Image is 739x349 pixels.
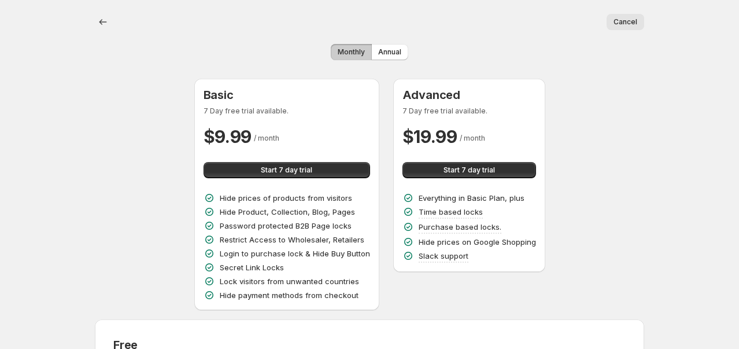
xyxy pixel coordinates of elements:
h2: $ 9.99 [204,125,252,148]
button: Annual [371,44,408,60]
p: Slack support [419,250,468,262]
p: Hide Product, Collection, Blog, Pages [220,206,355,218]
button: Start 7 day trial [204,162,370,178]
span: Start 7 day trial [444,166,495,175]
p: Hide prices on Google Shopping [419,236,536,248]
p: Password protected B2B Page locks [220,220,352,232]
h3: Advanced [402,88,536,102]
p: Secret Link Locks [220,262,284,273]
p: Hide prices of products from visitors [220,192,352,204]
button: Cancel [607,14,644,30]
span: Start 7 day trial [261,166,312,175]
button: Monthly [331,44,372,60]
p: Everything in Basic Plan, plus [419,192,524,204]
p: Restrict Access to Wholesaler, Retailers [220,234,364,245]
p: Login to purchase lock & Hide Buy Button [220,248,370,259]
p: Purchase based locks. [419,221,501,233]
span: / month [254,134,279,142]
span: / month [460,134,485,142]
p: Time based locks [419,206,483,218]
span: Monthly [338,47,365,57]
h2: $ 19.99 [402,125,457,148]
p: Hide payment methods from checkout [220,289,359,301]
p: 7 Day free trial available. [402,106,536,116]
span: Cancel [614,17,637,27]
button: Start 7 day trial [402,162,536,178]
span: Annual [378,47,401,57]
p: Lock visitors from unwanted countries [220,275,359,287]
h3: Basic [204,88,370,102]
p: 7 Day free trial available. [204,106,370,116]
button: Back [95,14,111,30]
